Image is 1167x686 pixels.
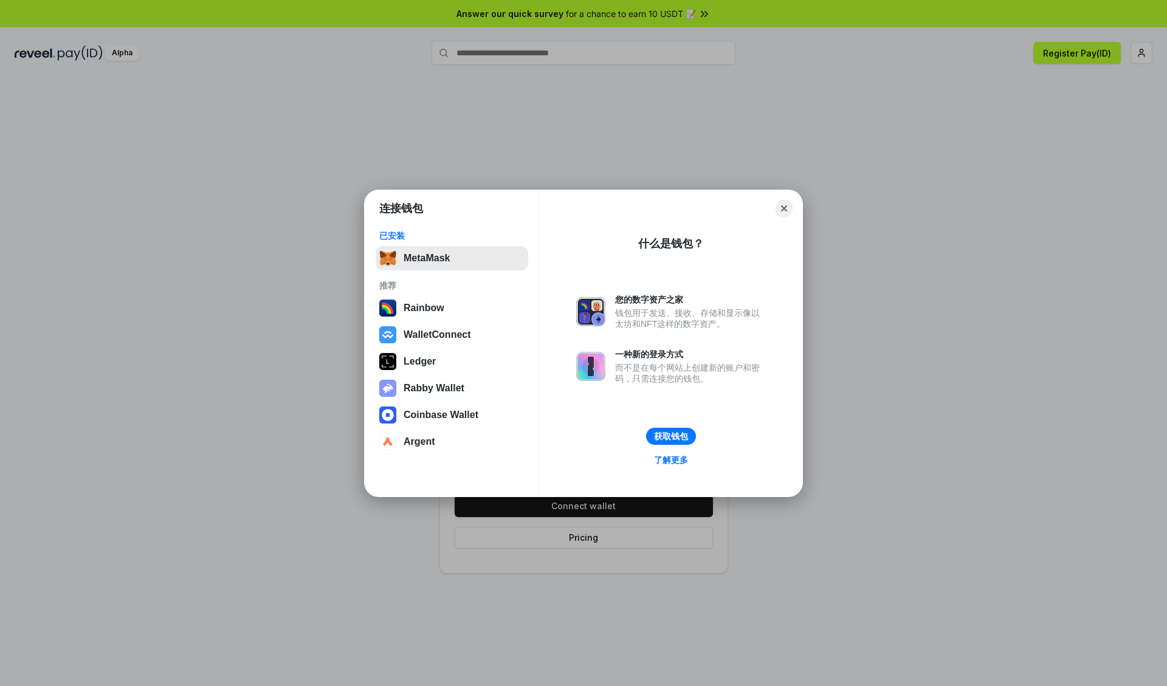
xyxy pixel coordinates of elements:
[647,452,695,468] a: 了解更多
[576,352,605,381] img: svg+xml,%3Csvg%20xmlns%3D%22http%3A%2F%2Fwww.w3.org%2F2000%2Fsvg%22%20fill%3D%22none%22%20viewBox...
[776,200,793,217] button: Close
[404,329,471,340] div: WalletConnect
[379,201,423,216] h1: 连接钱包
[379,326,396,343] img: svg+xml,%3Csvg%20width%3D%2228%22%20height%3D%2228%22%20viewBox%3D%220%200%2028%2028%22%20fill%3D...
[404,356,436,367] div: Ledger
[404,303,444,314] div: Rainbow
[376,246,528,270] button: MetaMask
[654,431,688,442] div: 获取钱包
[404,410,478,420] div: Coinbase Wallet
[376,349,528,374] button: Ledger
[379,250,396,267] img: svg+xml,%3Csvg%20fill%3D%22none%22%20height%3D%2233%22%20viewBox%3D%220%200%2035%2033%22%20width%...
[404,253,450,264] div: MetaMask
[615,362,766,384] div: 而不是在每个网站上创建新的账户和密码，只需连接您的钱包。
[379,380,396,397] img: svg+xml,%3Csvg%20xmlns%3D%22http%3A%2F%2Fwww.w3.org%2F2000%2Fsvg%22%20fill%3D%22none%22%20viewBox...
[379,406,396,424] img: svg+xml,%3Csvg%20width%3D%2228%22%20height%3D%2228%22%20viewBox%3D%220%200%2028%2028%22%20fill%3D...
[638,236,704,251] div: 什么是钱包？
[376,376,528,400] button: Rabby Wallet
[379,353,396,370] img: svg+xml,%3Csvg%20xmlns%3D%22http%3A%2F%2Fwww.w3.org%2F2000%2Fsvg%22%20width%3D%2228%22%20height%3...
[379,433,396,450] img: svg+xml,%3Csvg%20width%3D%2228%22%20height%3D%2228%22%20viewBox%3D%220%200%2028%2028%22%20fill%3D...
[615,349,766,360] div: 一种新的登录方式
[376,430,528,454] button: Argent
[376,323,528,347] button: WalletConnect
[376,403,528,427] button: Coinbase Wallet
[404,383,464,394] div: Rabby Wallet
[654,454,688,465] div: 了解更多
[376,296,528,320] button: Rainbow
[379,280,525,291] div: 推荐
[379,300,396,317] img: svg+xml,%3Csvg%20width%3D%22120%22%20height%3D%22120%22%20viewBox%3D%220%200%20120%20120%22%20fil...
[576,297,605,326] img: svg+xml,%3Csvg%20xmlns%3D%22http%3A%2F%2Fwww.w3.org%2F2000%2Fsvg%22%20fill%3D%22none%22%20viewBox...
[379,230,525,241] div: 已安装
[615,307,766,329] div: 钱包用于发送、接收、存储和显示像以太坊和NFT这样的数字资产。
[646,428,696,445] button: 获取钱包
[615,294,766,305] div: 您的数字资产之家
[404,436,435,447] div: Argent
